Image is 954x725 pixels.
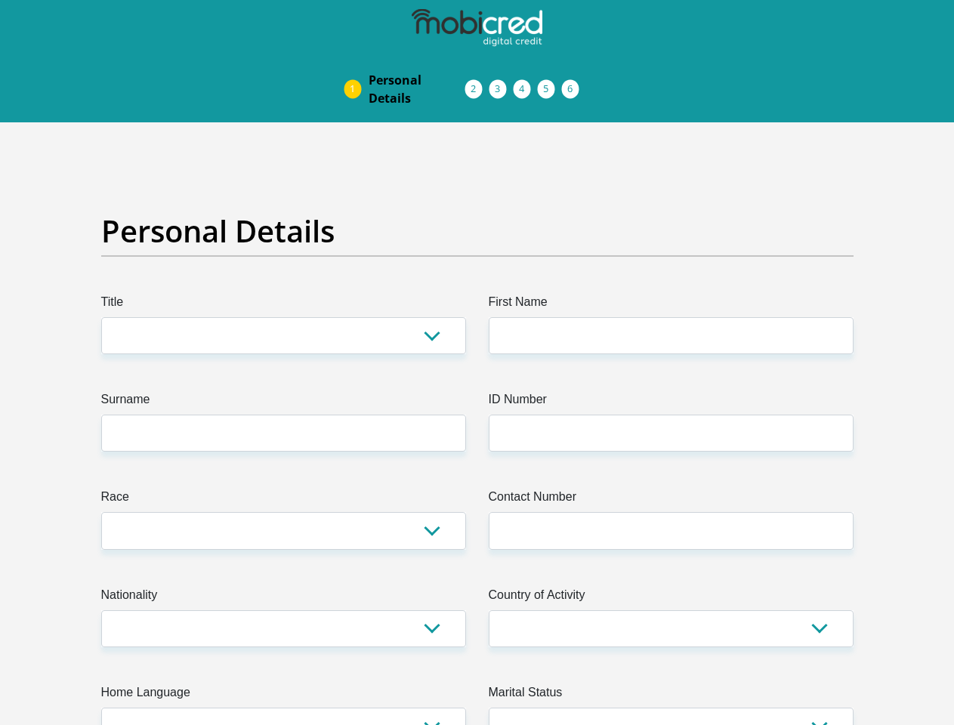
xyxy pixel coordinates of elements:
[101,213,854,249] h2: Personal Details
[101,293,466,317] label: Title
[489,586,854,610] label: Country of Activity
[101,488,466,512] label: Race
[101,683,466,708] label: Home Language
[489,317,854,354] input: First Name
[412,9,542,47] img: mobicred logo
[489,415,854,452] input: ID Number
[489,488,854,512] label: Contact Number
[489,390,854,415] label: ID Number
[489,683,854,708] label: Marital Status
[357,65,477,113] a: PersonalDetails
[489,293,854,317] label: First Name
[101,390,466,415] label: Surname
[101,415,466,452] input: Surname
[101,586,466,610] label: Nationality
[489,512,854,549] input: Contact Number
[369,71,465,107] span: Personal Details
